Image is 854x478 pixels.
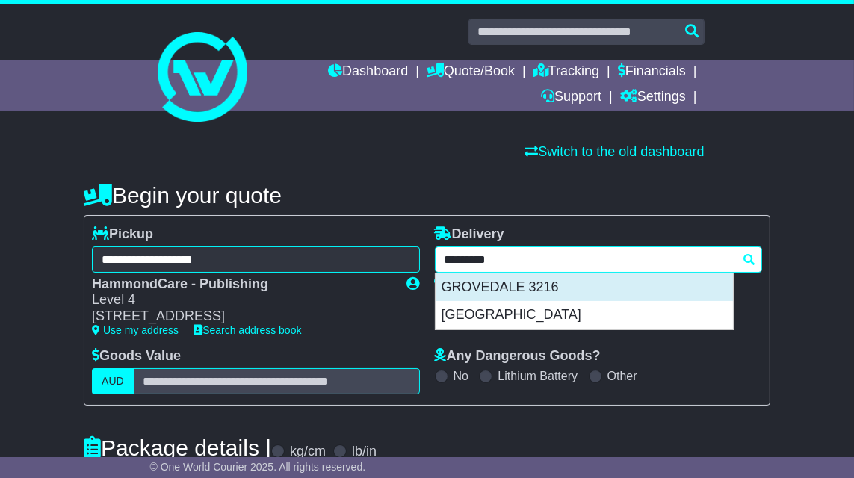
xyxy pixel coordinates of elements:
div: Level 4 [92,292,392,308]
label: Lithium Battery [498,369,578,383]
a: Use my address [92,324,179,336]
h4: Package details | [84,435,271,460]
a: Support [541,85,601,111]
label: AUD [92,368,134,394]
label: Other [607,369,637,383]
label: lb/in [352,444,377,460]
label: Goods Value [92,348,181,364]
a: Switch to the old dashboard [525,144,704,159]
a: Tracking [533,60,599,85]
h4: Begin your quote [84,183,770,208]
div: [STREET_ADDRESS] [92,308,392,325]
label: Delivery [435,226,504,243]
div: HammondCare - Publishing [92,276,392,293]
div: GROVEDALE 3216 [436,273,733,302]
typeahead: Please provide city [435,246,762,273]
label: kg/cm [290,444,326,460]
a: Settings [620,85,686,111]
label: Pickup [92,226,153,243]
a: Dashboard [328,60,408,85]
span: © One World Courier 2025. All rights reserved. [150,461,366,473]
label: Any Dangerous Goods? [435,348,601,364]
label: No [454,369,468,383]
a: Quote/Book [427,60,515,85]
a: Search address book [194,324,301,336]
a: Financials [618,60,686,85]
div: [GEOGRAPHIC_DATA] [436,301,733,329]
